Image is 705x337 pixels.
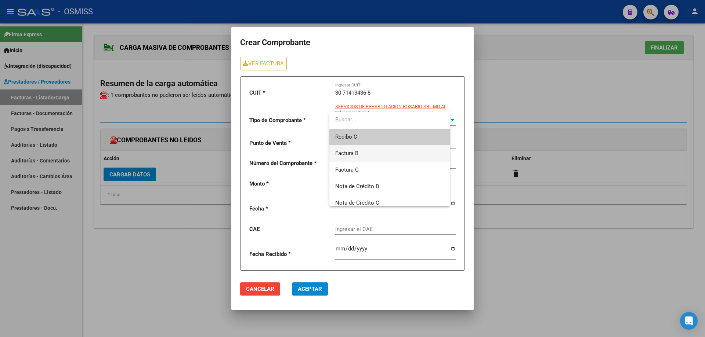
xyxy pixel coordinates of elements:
[335,166,359,173] span: Factura C
[335,133,357,140] span: Recibo C
[335,150,358,157] span: Factura B
[335,199,379,206] span: Nota de Crédito C
[335,183,379,190] span: Nota de Crédito B
[329,111,450,128] input: dropdown search
[680,312,698,330] div: Open Intercom Messenger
